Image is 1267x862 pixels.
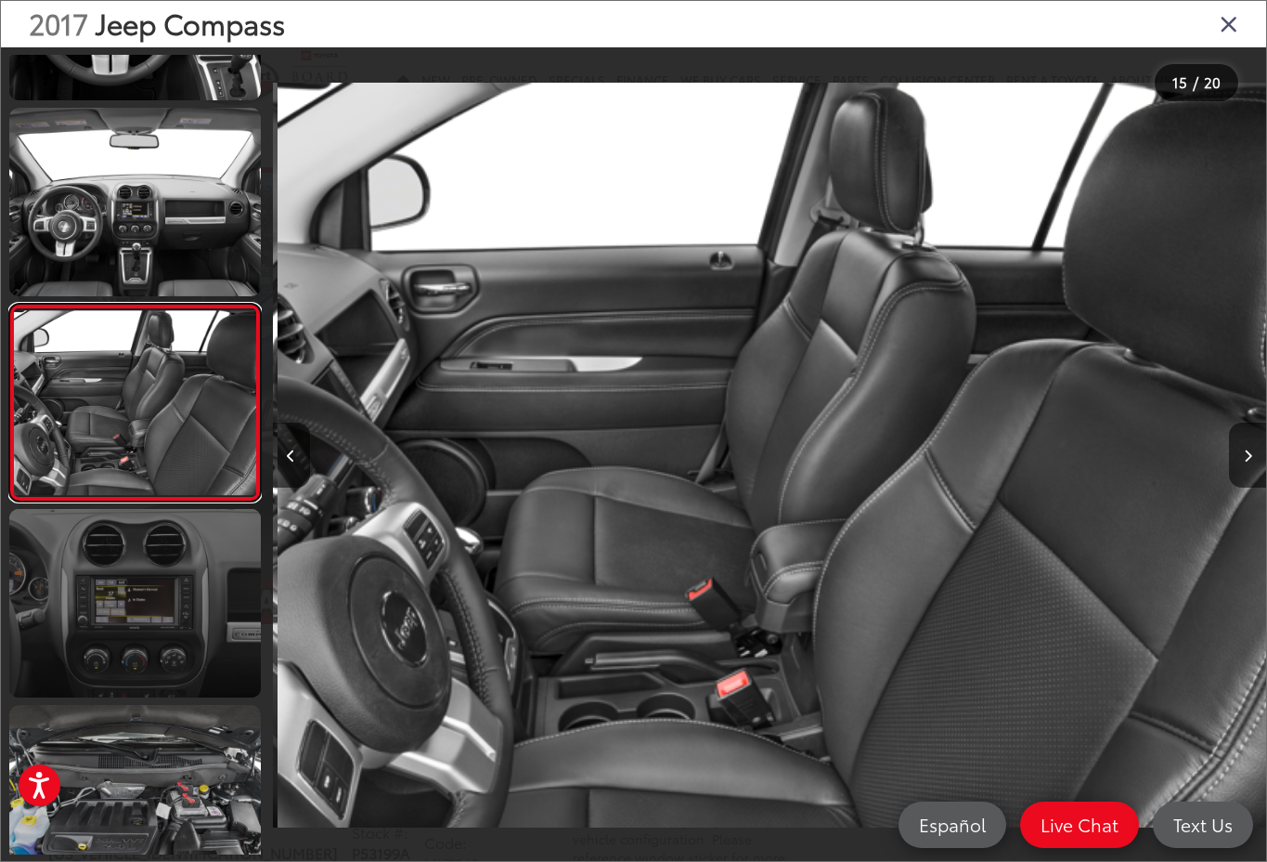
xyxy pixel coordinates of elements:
span: Español [910,813,995,836]
a: Text Us [1153,802,1253,848]
span: 20 [1204,72,1221,92]
span: / [1191,76,1200,89]
span: 15 [1172,72,1187,92]
img: 2017 Jeep Compass Sport [11,310,258,495]
span: Live Chat [1031,813,1128,836]
i: Close gallery [1220,11,1238,35]
a: Live Chat [1020,802,1139,848]
a: Español [899,802,1006,848]
img: 2017 Jeep Compass Sport [6,106,263,298]
button: Next image [1229,423,1266,488]
button: Previous image [273,423,310,488]
span: Jeep Compass [96,3,285,43]
span: 2017 [29,3,88,43]
span: Text Us [1164,813,1242,836]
